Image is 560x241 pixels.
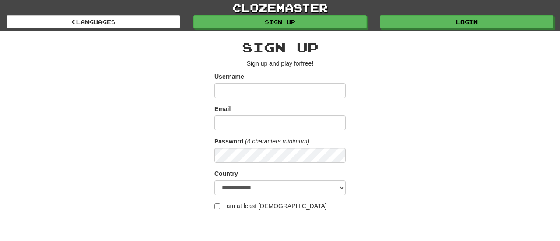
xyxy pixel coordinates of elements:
[214,59,346,68] p: Sign up and play for !
[214,203,220,209] input: I am at least [DEMOGRAPHIC_DATA]
[7,15,180,28] a: Languages
[214,40,346,55] h2: Sign up
[214,202,327,210] label: I am at least [DEMOGRAPHIC_DATA]
[214,169,238,178] label: Country
[380,15,553,28] a: Login
[214,137,243,146] label: Password
[193,15,367,28] a: Sign up
[301,60,311,67] u: free
[214,105,231,113] label: Email
[214,72,244,81] label: Username
[245,138,309,145] em: (6 characters minimum)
